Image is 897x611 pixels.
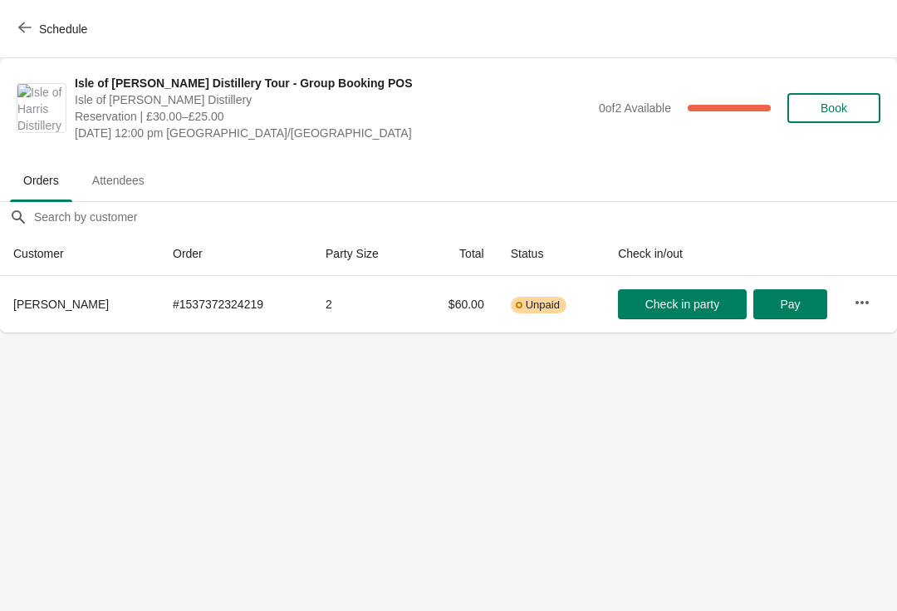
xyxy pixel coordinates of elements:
button: Schedule [8,14,100,44]
button: Book [787,93,880,123]
span: Orders [10,165,72,195]
span: Reservation | £30.00–£25.00 [75,108,591,125]
span: [DATE] 12:00 pm [GEOGRAPHIC_DATA]/[GEOGRAPHIC_DATA] [75,125,591,141]
span: Isle of [PERSON_NAME] Distillery Tour - Group Booking POS [75,75,591,91]
td: # 1537372324219 [159,276,312,333]
th: Order [159,232,312,276]
span: Schedule [39,22,87,36]
th: Party Size [312,232,416,276]
input: Search by customer [33,202,897,232]
span: Book [821,101,847,115]
span: [PERSON_NAME] [13,298,109,311]
td: 2 [312,276,416,333]
th: Status [498,232,605,276]
span: Unpaid [526,298,560,312]
span: 0 of 2 Available [599,101,671,115]
img: Isle of Harris Distillery Tour - Group Booking POS [17,84,66,132]
button: Pay [753,289,827,319]
button: Check in party [618,289,747,319]
th: Total [416,232,498,276]
span: Pay [780,298,800,311]
td: $60.00 [416,276,498,333]
th: Check in/out [605,232,841,276]
span: Isle of [PERSON_NAME] Distillery [75,91,591,108]
span: Check in party [645,298,719,311]
span: Attendees [79,165,158,195]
